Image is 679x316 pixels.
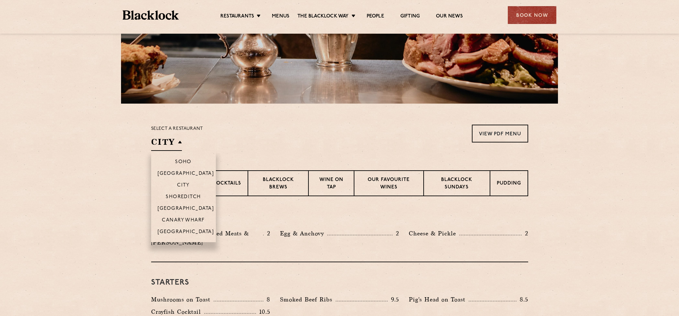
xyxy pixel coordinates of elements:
p: Pig's Head on Toast [409,295,469,304]
p: Shoreditch [166,194,201,201]
p: [GEOGRAPHIC_DATA] [158,206,214,212]
div: Book Now [508,6,556,24]
a: View PDF Menu [472,125,528,142]
p: 10.5 [256,308,270,316]
p: Cheese & Pickle [409,229,459,238]
p: Pudding [497,180,521,188]
p: [GEOGRAPHIC_DATA] [158,229,214,236]
p: Blacklock Brews [255,176,302,192]
p: Select a restaurant [151,125,203,133]
p: Wine on Tap [315,176,347,192]
p: Blacklock Sundays [430,176,483,192]
p: Canary Wharf [162,218,205,224]
p: Cocktails [212,180,241,188]
p: 9.5 [388,295,399,304]
p: Smoked Beef Ribs [280,295,336,304]
p: Soho [175,159,192,166]
p: 8 [263,295,270,304]
a: Gifting [400,13,420,20]
p: Mushrooms on Toast [151,295,214,304]
p: Egg & Anchovy [280,229,327,238]
p: 8.5 [517,295,528,304]
a: People [367,13,384,20]
a: The Blacklock Way [297,13,349,20]
a: Restaurants [220,13,254,20]
p: 2 [522,229,528,238]
h2: City [151,136,182,151]
p: City [177,183,190,189]
p: 2 [264,229,270,238]
img: BL_Textured_Logo-footer-cropped.svg [123,10,179,20]
h3: Starters [151,278,528,287]
a: Our News [436,13,463,20]
p: Our favourite wines [361,176,417,192]
a: Menus [272,13,289,20]
h3: Pre Chop Bites [151,212,528,221]
p: 2 [393,229,399,238]
p: [GEOGRAPHIC_DATA] [158,171,214,177]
